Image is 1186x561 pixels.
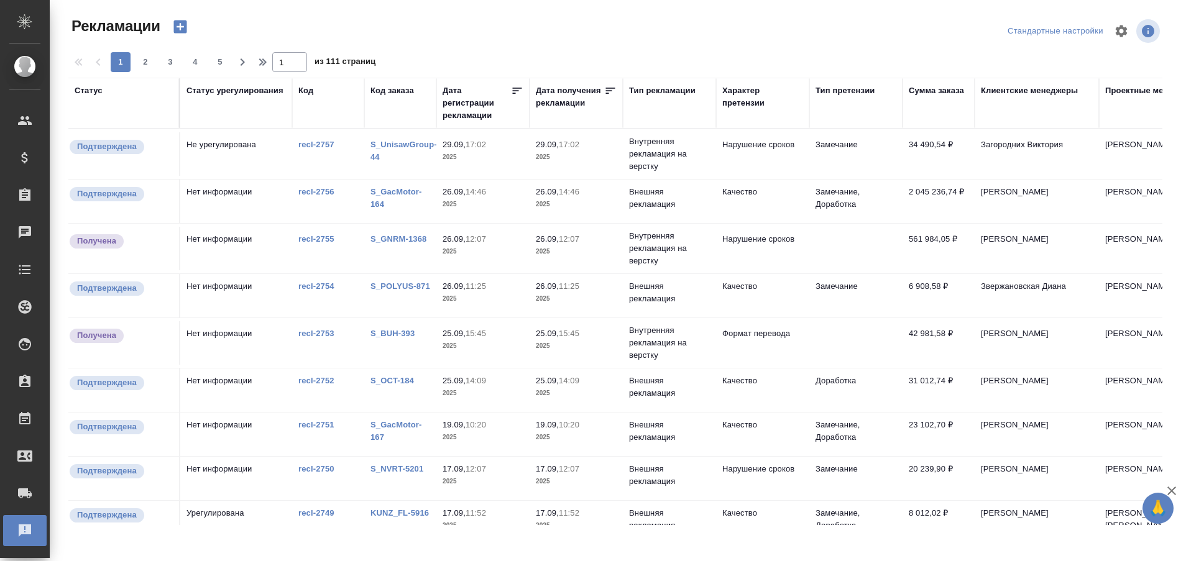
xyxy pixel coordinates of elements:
[1106,16,1136,46] span: Настроить таблицу
[909,84,964,97] div: Сумма заказа
[466,329,486,338] p: 15:45
[903,413,975,456] td: 23 102,70 ₽
[809,413,903,456] td: Замечание, Доработка
[559,234,579,244] p: 12:07
[903,274,975,317] td: 6 908,58 ₽
[536,293,617,305] p: 2025
[623,457,716,500] td: Внешняя рекламация
[536,140,559,149] p: 29.09,
[975,368,1099,412] td: [PERSON_NAME]
[536,151,617,163] p: 2025
[559,281,579,291] p: 11:25
[180,457,292,500] td: Нет информации
[77,376,137,389] p: Подтверждена
[536,245,617,258] p: 2025
[809,180,903,223] td: Замечание, Доработка
[370,508,429,518] a: KUNZ_FL-5916
[559,187,579,196] p: 14:46
[180,274,292,317] td: Нет информации
[443,420,466,429] p: 19.09,
[903,501,975,544] td: 8 012,02 ₽
[77,509,137,521] p: Подтверждена
[722,84,803,109] div: Характер претензии
[77,421,137,433] p: Подтверждена
[298,140,334,149] a: recl-2757
[903,321,975,365] td: 42 981,58 ₽
[136,52,155,72] button: 2
[716,132,809,176] td: Нарушение сроков
[903,180,975,223] td: 2 045 236,74 ₽
[809,274,903,317] td: Замечание
[77,465,137,477] p: Подтверждена
[443,245,523,258] p: 2025
[536,187,559,196] p: 26.09,
[975,321,1099,365] td: [PERSON_NAME]
[623,318,716,368] td: Внутренняя рекламация на верстку
[160,56,180,68] span: 3
[975,501,1099,544] td: [PERSON_NAME]
[180,132,292,176] td: Не урегулирована
[716,413,809,456] td: Качество
[77,329,116,342] p: Получена
[1004,22,1106,41] div: split button
[77,235,116,247] p: Получена
[559,329,579,338] p: 15:45
[903,457,975,500] td: 20 239,90 ₽
[466,508,486,518] p: 11:52
[623,224,716,273] td: Внутренняя рекламация на верстку
[975,413,1099,456] td: [PERSON_NAME]
[1136,19,1162,43] span: Посмотреть информацию
[536,475,617,488] p: 2025
[466,234,486,244] p: 12:07
[981,84,1078,97] div: Клиентские менеджеры
[536,234,559,244] p: 26.09,
[623,413,716,456] td: Внешняя рекламация
[716,457,809,500] td: Нарушение сроков
[180,368,292,412] td: Нет информации
[809,132,903,176] td: Замечание
[809,501,903,544] td: Замечание, Доработка
[136,56,155,68] span: 2
[443,84,511,122] div: Дата регистрации рекламации
[536,84,604,109] div: Дата получения рекламации
[77,282,137,294] p: Подтверждена
[443,151,523,163] p: 2025
[559,376,579,385] p: 14:09
[536,387,617,399] p: 2025
[180,180,292,223] td: Нет информации
[443,198,523,211] p: 2025
[443,187,466,196] p: 26.09,
[629,84,696,97] div: Тип рекламации
[536,464,559,473] p: 17.09,
[210,52,230,72] button: 5
[370,234,426,244] a: S_GNRM-1368
[210,56,230,68] span: 5
[559,140,579,149] p: 17:02
[180,321,292,365] td: Нет информации
[77,140,137,153] p: Подтверждена
[716,321,809,365] td: Формат перевода
[370,329,415,338] a: S_BUH-393
[816,84,875,97] div: Тип претензии
[466,464,486,473] p: 12:07
[75,84,103,97] div: Статус
[443,475,523,488] p: 2025
[623,368,716,412] td: Внешняя рекламация
[370,84,414,97] div: Код заказа
[716,368,809,412] td: Качество
[370,420,421,442] a: S_GacMotor-167
[809,368,903,412] td: Доработка
[370,187,421,209] a: S_GacMotor-164
[975,274,1099,317] td: Звержановская Диана
[1142,493,1174,524] button: 🙏
[975,132,1099,176] td: Загородних Виктория
[975,180,1099,223] td: [PERSON_NAME]
[77,188,137,200] p: Подтверждена
[443,234,466,244] p: 26.09,
[298,464,334,473] a: recl-2750
[975,227,1099,270] td: [PERSON_NAME]
[623,274,716,317] td: Внешняя рекламация
[975,457,1099,500] td: [PERSON_NAME]
[185,56,205,68] span: 4
[809,457,903,500] td: Замечание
